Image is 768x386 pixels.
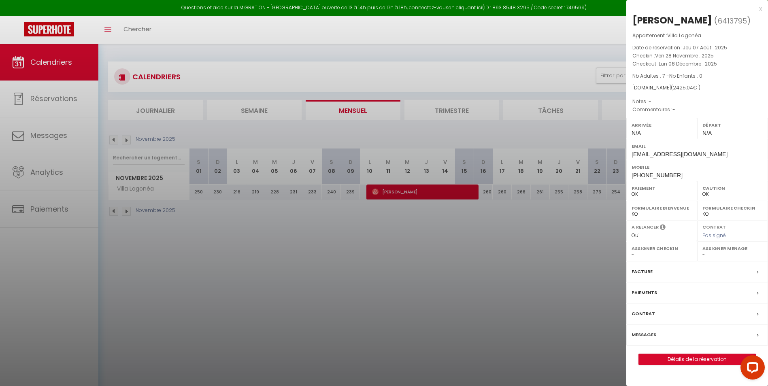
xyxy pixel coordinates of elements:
a: Détails de la réservation [639,354,755,365]
label: Formulaire Checkin [702,204,763,212]
label: Formulaire Bienvenue [632,204,692,212]
label: Facture [632,267,653,276]
label: Assigner Menage [702,244,763,252]
label: Paiement [632,184,692,192]
div: [PERSON_NAME] [632,14,712,27]
span: N/A [632,130,641,136]
p: Checkout : [632,60,762,68]
span: Villa Lagonéa [667,32,701,39]
span: [PHONE_NUMBER] [632,172,683,178]
span: N/A [702,130,712,136]
span: ( ) [714,15,751,26]
p: Commentaires : [632,106,762,114]
label: Paiements [632,288,657,297]
span: Jeu 07 Août . 2025 [683,44,727,51]
label: Messages [632,331,656,339]
span: [EMAIL_ADDRESS][DOMAIN_NAME] [632,151,728,157]
span: Ven 28 Novembre . 2025 [655,52,714,59]
label: Caution [702,184,763,192]
p: Checkin : [632,52,762,60]
label: Départ [702,121,763,129]
span: Nb Adultes : 7 - [632,72,702,79]
label: A relancer [632,224,659,231]
div: x [626,4,762,14]
i: Sélectionner OUI si vous souhaiter envoyer les séquences de messages post-checkout [660,224,666,233]
span: 6413795 [717,16,747,26]
iframe: LiveChat chat widget [734,352,768,386]
span: - [672,106,675,113]
label: Contrat [632,310,655,318]
label: Assigner Checkin [632,244,692,252]
span: - [649,98,651,105]
span: ( € ) [671,84,700,91]
p: Appartement : [632,32,762,40]
label: Contrat [702,224,726,229]
span: 2425.04 [673,84,693,91]
span: Pas signé [702,232,726,239]
span: Nb Enfants : 0 [669,72,702,79]
span: Lun 08 Décembre . 2025 [659,60,717,67]
p: Date de réservation : [632,44,762,52]
p: Notes : [632,98,762,106]
label: Mobile [632,163,763,171]
label: Email [632,142,763,150]
div: [DOMAIN_NAME] [632,84,762,92]
button: Détails de la réservation [638,354,756,365]
label: Arrivée [632,121,692,129]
